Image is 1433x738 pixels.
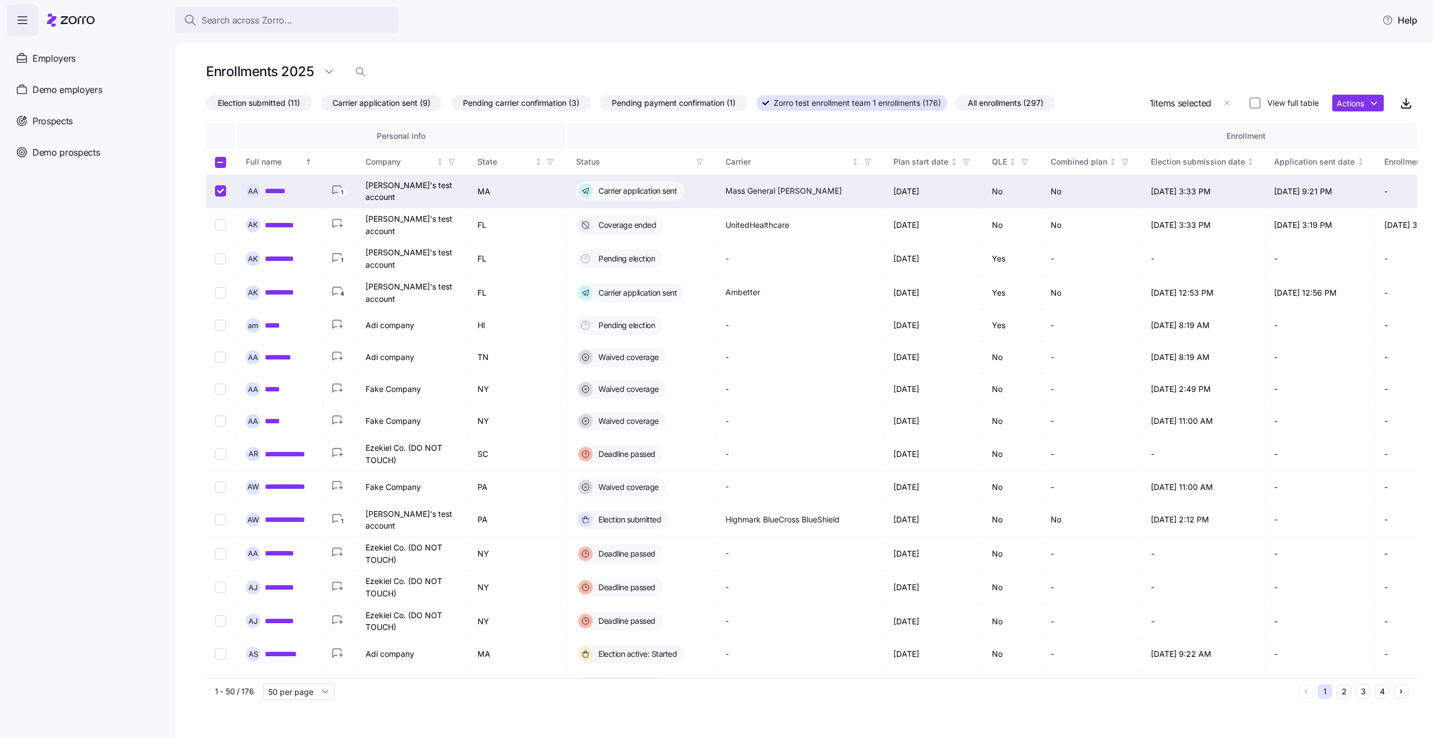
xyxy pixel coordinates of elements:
span: - [725,352,729,363]
td: No [983,503,1042,537]
span: Deadline passed [595,548,655,559]
span: Demo prospects [32,146,100,160]
td: Ezekiel Co. (DO NOT TOUCH) [357,437,469,471]
td: [DATE] [884,571,983,604]
td: No [983,175,1042,208]
td: NY [469,537,567,571]
span: All enrollments (297) [968,96,1043,110]
td: [DATE] [884,342,983,373]
td: FL [469,242,567,275]
td: No [1042,175,1142,208]
div: Not sorted [1109,158,1117,166]
input: Select record 12 [215,548,226,559]
button: 1 [332,180,347,202]
span: Coverage ended [595,219,656,231]
td: - [1042,537,1142,571]
button: 3 [1356,684,1370,699]
td: [DATE] 2:49 PM [1142,373,1266,405]
input: Select record 9 [215,449,226,460]
span: Help [1382,13,1417,27]
span: A W [247,516,259,524]
span: Waived coverage [595,482,659,493]
td: No [983,638,1042,670]
a: Demo employers [7,74,166,105]
span: Carrier application sent [595,185,677,197]
div: Not sorted [1357,158,1365,166]
span: A A [248,188,258,195]
span: Waived coverage [595,415,659,427]
td: - [1265,605,1375,638]
h1: Enrollments 2025 [206,63,313,80]
td: No [983,373,1042,405]
span: a m [248,322,258,329]
td: - [1265,571,1375,604]
td: No [983,208,1042,242]
td: [DATE] [884,605,983,638]
div: State [477,156,532,168]
span: - [725,648,729,660]
td: Fake Company [357,471,469,503]
td: - [1042,638,1142,670]
div: Application sent date [1274,156,1355,168]
td: - [1042,605,1142,638]
td: [PERSON_NAME]'s test account [357,208,469,242]
div: Not sorted [1009,158,1017,166]
td: Fake Company [357,405,469,437]
span: - [725,481,729,492]
span: Election submitted (11) [218,96,300,110]
td: No [1042,276,1142,310]
div: Plan start date [893,156,948,168]
td: - [1042,471,1142,503]
td: [PERSON_NAME]'s test account [357,175,469,208]
span: Prospects [32,114,73,128]
button: Previous page [1299,684,1313,699]
td: PA [469,503,567,537]
input: Select record 6 [215,352,226,363]
td: No [1042,208,1142,242]
td: - [1265,638,1375,670]
td: No [983,437,1042,471]
td: Adi company [357,342,469,373]
input: Select record 14 [215,615,226,627]
input: Select record 2 [215,219,226,231]
td: - [1042,310,1142,342]
button: 2 [1337,684,1351,699]
span: 1 items selected [1150,96,1211,110]
span: Deadline passed [595,449,655,460]
span: Search across Zorro... [202,13,292,27]
td: - [1142,437,1266,471]
text: 1 [341,256,343,263]
td: - [1265,310,1375,342]
input: Select record 10 [215,482,226,493]
td: FL [469,208,567,242]
text: 4 [340,290,344,297]
button: 1 [332,247,347,270]
td: Ezekiel Co. (DO NOT TOUCH) [357,571,469,604]
td: [DATE] [884,310,983,342]
span: Pending election [595,320,655,331]
td: - [1265,437,1375,471]
th: QLENot sorted [983,149,1042,175]
th: Election submission dateNot sorted [1142,149,1266,175]
td: [DATE] [884,503,983,537]
td: [DATE] [884,537,983,571]
button: 4 [1375,684,1389,699]
button: Help [1373,9,1426,31]
input: Select record 4 [215,287,226,298]
td: - [1142,242,1266,275]
text: 1 [341,189,343,195]
button: 4 [332,282,347,304]
div: Status [576,156,691,168]
td: No [983,605,1042,638]
span: Waived coverage [595,352,659,363]
td: HI [469,310,567,342]
span: - [725,384,729,395]
span: A A [248,418,258,425]
span: Election submitted [595,514,661,525]
td: No [1042,503,1142,537]
td: - [1265,242,1375,275]
td: [PERSON_NAME]'s test account [357,503,469,537]
td: [DATE] [884,471,983,503]
td: Adi company [357,638,469,670]
td: - [1042,342,1142,373]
